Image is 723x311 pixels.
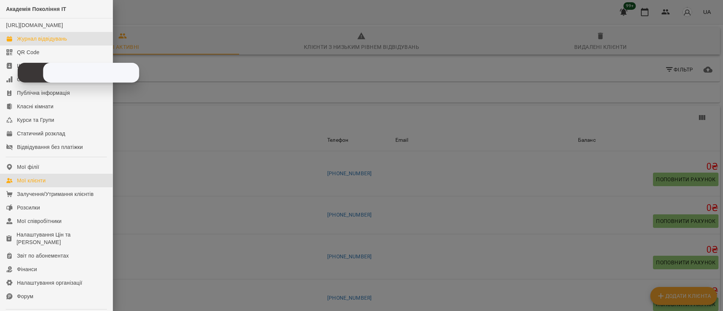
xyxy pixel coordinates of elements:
[17,177,46,184] div: Мої клієнти
[17,62,76,70] div: Шкільний Журнал(Beta)
[17,252,69,259] div: Звіт по абонементах
[17,35,67,42] div: Журнал відвідувань
[6,22,63,28] a: [URL][DOMAIN_NAME]
[17,293,34,300] div: Форум
[17,231,107,246] div: Налаштування Цін та [PERSON_NAME]
[17,163,39,171] div: Мої філії
[17,130,65,137] div: Статичний розклад
[17,279,82,287] div: Налаштування організації
[17,204,40,211] div: Розсилки
[17,143,83,151] div: Відвідування без платіжки
[17,190,94,198] div: Залучення/Утримання клієнтів
[17,265,37,273] div: Фінанси
[17,116,54,124] div: Курси та Групи
[6,6,66,12] span: Академія Покоління ІТ
[17,89,70,97] div: Публічна інформація
[17,49,40,56] div: QR Code
[17,76,46,83] div: Статистика
[17,103,53,110] div: Класні кімнати
[17,217,62,225] div: Мої співробітники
